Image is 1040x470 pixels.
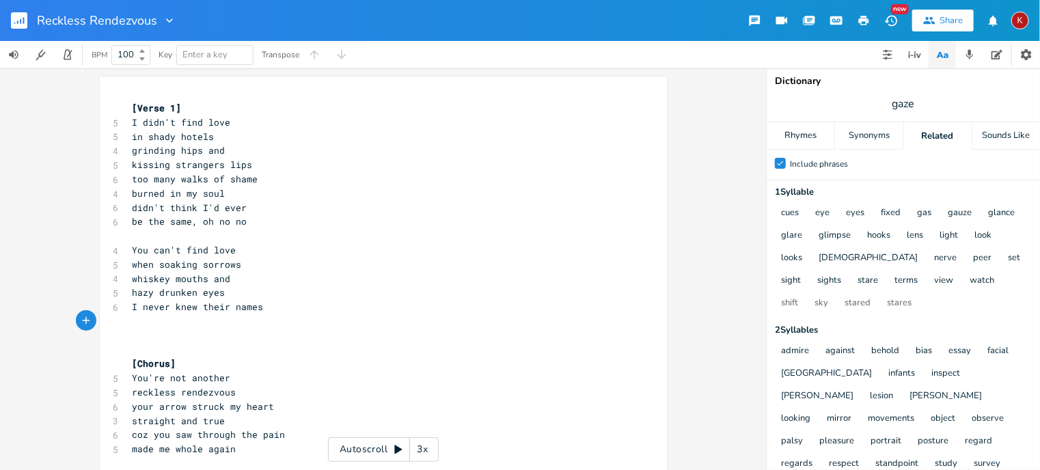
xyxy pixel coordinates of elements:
div: Synonyms [835,122,903,150]
div: 3x [410,437,435,462]
button: standpoint [875,458,918,470]
button: palsy [781,436,803,447]
div: Include phrases [790,160,848,168]
button: glare [781,230,802,242]
button: stare [858,275,878,287]
span: in shady hotels [133,130,215,143]
span: [Chorus] [133,357,176,370]
span: straight and true [133,415,225,427]
button: gauze [948,208,972,219]
div: kerynlee24 [1011,12,1029,29]
button: view [934,275,953,287]
button: [DEMOGRAPHIC_DATA] [819,253,918,264]
button: [PERSON_NAME] [781,391,853,402]
button: nerve [934,253,957,264]
button: admire [781,346,809,357]
div: Rhymes [767,122,834,150]
button: gas [917,208,931,219]
button: sky [815,298,828,309]
button: looking [781,413,810,425]
button: shift [781,298,798,309]
button: facial [987,346,1009,357]
button: regards [781,458,812,470]
button: respect [829,458,859,470]
button: [GEOGRAPHIC_DATA] [781,368,872,380]
button: sights [817,275,841,287]
button: inspect [931,368,960,380]
button: lesion [870,391,893,402]
button: fixed [881,208,901,219]
span: hazy drunken eyes [133,286,225,299]
span: I didn't find love [133,116,231,128]
span: be the same, oh no no [133,215,247,227]
button: Share [912,10,974,31]
span: grinding hips and [133,144,225,156]
div: Dictionary [775,77,1032,86]
button: study [935,458,957,470]
div: Autoscroll [328,437,439,462]
span: You're not another [133,372,231,384]
button: stares [887,298,912,309]
button: stared [845,298,871,309]
span: You can't find love [133,244,236,256]
button: terms [894,275,918,287]
button: posture [918,436,948,447]
span: whiskey mouths and [133,273,231,285]
button: bias [916,346,932,357]
button: portrait [871,436,901,447]
button: object [931,413,955,425]
button: sight [781,275,801,287]
button: infants [888,368,915,380]
button: watch [970,275,994,287]
div: BPM [92,51,107,59]
button: New [877,8,905,33]
span: kissing strangers lips [133,158,253,171]
button: light [940,230,958,242]
span: Reckless Rendezvous [37,14,157,27]
div: Sounds Like [972,122,1040,150]
button: look [974,230,991,242]
span: gaze [892,96,915,112]
button: glimpse [819,230,851,242]
div: Transpose [262,51,299,59]
span: [Verse 1] [133,102,182,114]
button: hooks [867,230,890,242]
button: cues [781,208,799,219]
button: behold [871,346,899,357]
button: against [825,346,855,357]
span: your arrow struck my heart [133,400,275,413]
div: Key [159,51,172,59]
button: set [1008,253,1020,264]
button: essay [948,346,971,357]
span: burned in my soul [133,187,225,199]
span: I never knew their names [133,301,264,313]
button: lens [907,230,923,242]
button: eye [815,208,830,219]
div: 1 Syllable [775,188,1032,197]
span: too many walks of shame [133,173,258,185]
button: survey [974,458,1000,470]
span: coz you saw through the pain [133,428,286,441]
button: observe [972,413,1004,425]
div: New [891,4,909,14]
button: [PERSON_NAME] [909,391,982,402]
span: reckless rendezvous [133,386,236,398]
span: didn't think I'd ever [133,202,247,214]
span: when soaking sorrows [133,258,242,271]
button: regard [965,436,992,447]
button: glance [988,208,1015,219]
button: looks [781,253,802,264]
span: made me whole again [133,443,236,455]
span: Enter a key [182,49,228,61]
button: mirror [827,413,851,425]
div: Related [904,122,972,150]
button: peer [973,253,991,264]
button: movements [868,413,914,425]
button: pleasure [819,436,854,447]
button: K [1011,5,1029,36]
button: eyes [846,208,864,219]
div: Share [940,14,963,27]
div: 2 Syllable s [775,326,1032,335]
